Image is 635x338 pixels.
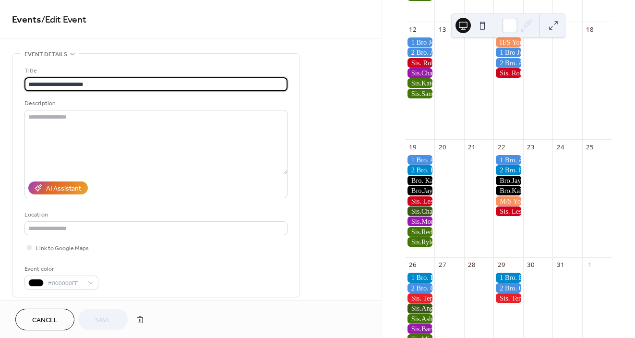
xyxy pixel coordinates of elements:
div: Sis. Robbin-Usherette [493,68,523,78]
div: 1 Bro. Brent-Usher [405,273,434,282]
div: Location [24,210,286,220]
span: #000000FF [48,278,83,289]
div: Sis.Chandra- Nursery (During Worship) [405,206,434,216]
div: 2 Bro. Adam-Usher [405,48,434,57]
a: Events [12,11,41,29]
div: 2 Bro. Brent-Usher [493,165,523,175]
span: Event details [24,49,67,60]
div: AI Assistant [46,184,81,194]
div: Sis.Katelyn- Nursery [405,78,434,88]
div: 13 [438,25,446,34]
div: H/S Youth Bible Study - Bro. Jonathan Burr [493,37,523,47]
div: 23 [527,143,535,151]
div: Sis.Monique-Kid's Church [405,217,434,226]
span: / Edit Event [41,11,86,29]
div: Sis.Angela- Nursery (During Worship) [405,303,434,313]
div: Bro.Jay-Camera [405,186,434,195]
div: Bro. Kaleb-Propresenter [405,176,434,185]
div: Sis.Barbara-Kid's Church [405,324,434,334]
div: 1 Bro. Adam-Usher [493,155,523,165]
div: Description [24,98,286,109]
div: 12 [408,25,417,34]
div: Sis. Leslie-Usherette [493,206,523,216]
div: Bro.Kaleb-Propresenter [493,186,523,195]
div: 26 [408,261,417,269]
span: Cancel [32,315,58,326]
span: Link to Google Maps [36,243,89,253]
div: Sis. Teresa-Usherette [405,293,434,303]
div: 31 [556,261,564,269]
div: Title [24,66,286,76]
div: Sis. Teresa-Usherette [493,293,523,303]
div: 2 Bro. Chris-Usher [405,283,434,293]
div: M/S Youth Bible Study - Sis Teresa [493,196,523,206]
div: 1 Bro. Brent-Usher [493,273,523,282]
div: 18 [586,25,594,34]
div: Sis.Rylee- Nursery [405,237,434,247]
div: Sis.Chandra-Kid's Church [405,68,434,78]
div: 20 [438,143,446,151]
div: 21 [467,143,476,151]
div: Event color [24,264,96,274]
button: AI Assistant [28,181,88,194]
div: 28 [467,261,476,269]
div: 19 [408,143,417,151]
div: Bro.Jay-Camera [493,176,523,185]
div: Sis. Leslie-Usherette [405,196,434,206]
div: 24 [556,143,564,151]
div: Sis.Reda- Nursery [405,227,434,237]
div: 27 [438,261,446,269]
div: 2 Bro. Brent-Usher [405,165,434,175]
div: 1 Bro. Adam-Usher [405,155,434,165]
div: Sis.Ashley- Nursery [405,314,434,324]
div: 2 Bro. Chris-Usher [493,283,523,293]
div: 25 [586,143,594,151]
div: Sis.Sandra- Nursery [405,89,434,98]
div: 2 Bro. Adam-Usher [493,58,523,68]
div: 1 Bro Jonathan M-Usher [493,48,523,57]
div: 1 [586,261,594,269]
button: Cancel [15,309,74,330]
div: Sis. Robbin-Usherette [405,58,434,68]
div: 30 [527,261,535,269]
div: 29 [497,261,505,269]
div: 1 Bro Jonathan M-Usher [405,37,434,47]
div: 22 [497,143,505,151]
